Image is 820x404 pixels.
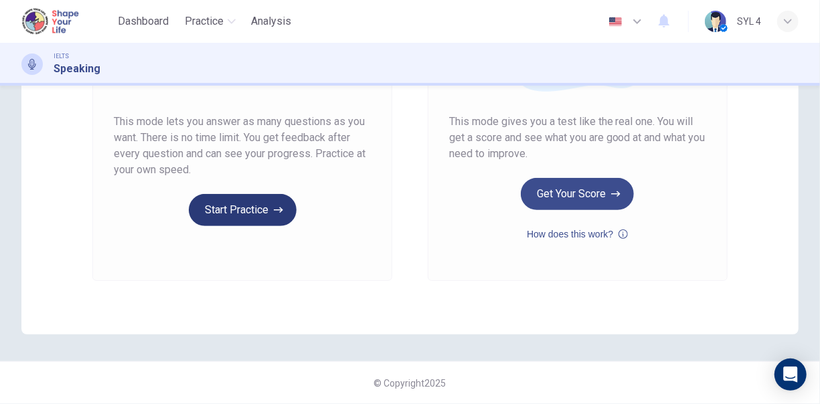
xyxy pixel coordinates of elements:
h1: Speaking [54,61,100,77]
button: Start Practice [189,194,297,226]
div: SYL 4 [737,13,761,29]
span: © Copyright 2025 [374,378,446,389]
span: Dashboard [118,13,169,29]
button: Dashboard [112,9,174,33]
span: This mode lets you answer as many questions as you want. There is no time limit. You get feedback... [114,114,371,178]
button: Practice [179,9,241,33]
button: Analysis [246,9,297,33]
div: Open Intercom Messenger [774,359,807,391]
img: en [607,17,624,27]
span: Analysis [252,13,292,29]
img: Profile picture [705,11,726,32]
span: This mode gives you a test like the real one. You will get a score and see what you are good at a... [449,114,706,162]
button: How does this work? [527,226,628,242]
button: Get Your Score [521,178,634,210]
span: IELTS [54,52,69,61]
a: Shape Your Life logo [21,8,112,35]
img: Shape Your Life logo [21,8,82,35]
span: Practice [185,13,224,29]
